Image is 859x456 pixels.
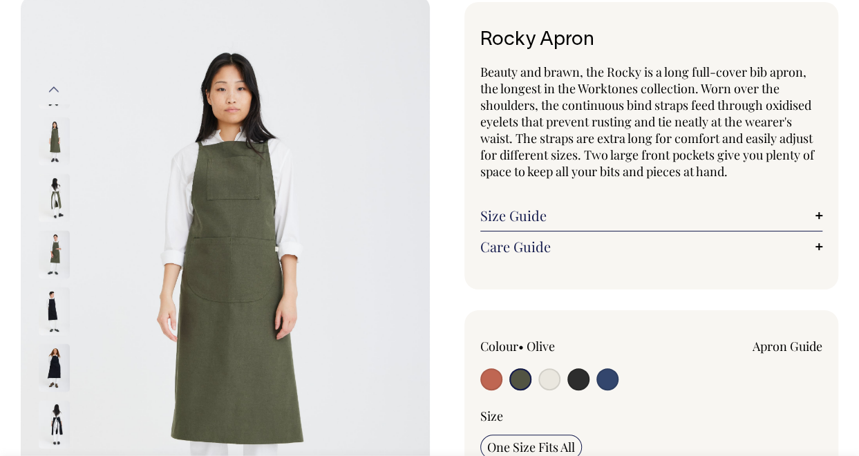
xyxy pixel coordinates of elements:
img: olive [39,117,70,166]
span: Beauty and brawn, the Rocky is a long full-cover bib apron, the longest in the Worktones collecti... [480,64,814,180]
h1: Rocky Apron [480,30,823,51]
img: charcoal [39,344,70,392]
button: Previous [44,74,64,105]
img: indigo [39,61,70,109]
img: olive [39,174,70,222]
img: olive [39,231,70,279]
a: Apron Guide [753,338,822,354]
a: Care Guide [480,238,823,255]
div: Size [480,408,823,424]
a: Size Guide [480,207,823,224]
span: One Size Fits All [487,439,575,455]
label: Olive [527,338,555,354]
img: charcoal [39,287,70,336]
span: • [518,338,524,354]
img: charcoal [39,401,70,449]
div: Colour [480,338,617,354]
